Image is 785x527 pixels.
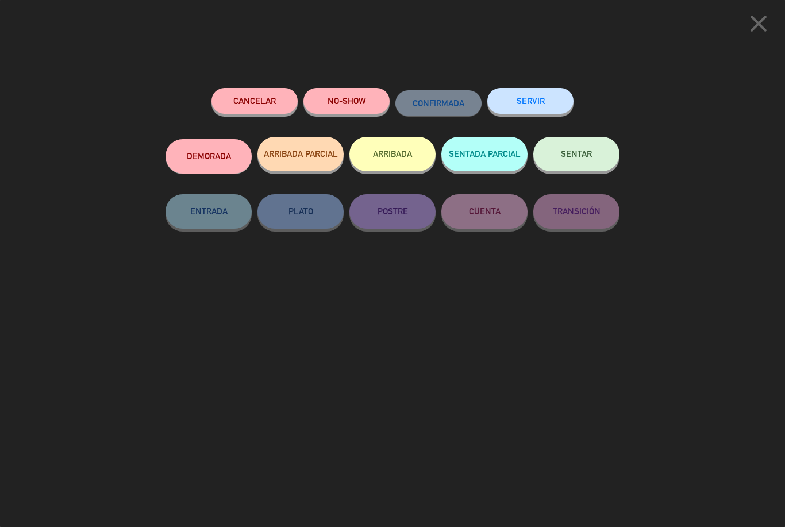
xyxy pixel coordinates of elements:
span: ARRIBADA PARCIAL [264,149,338,159]
button: SERVIR [487,88,574,114]
button: SENTAR [533,137,619,171]
button: NO-SHOW [303,88,390,114]
button: CONFIRMADA [395,90,482,116]
button: Cancelar [211,88,298,114]
button: CUENTA [441,194,528,229]
button: TRANSICIÓN [533,194,619,229]
span: SENTAR [561,149,592,159]
button: ARRIBADA [349,137,436,171]
button: SENTADA PARCIAL [441,137,528,171]
button: ENTRADA [166,194,252,229]
i: close [744,9,773,38]
button: POSTRE [349,194,436,229]
button: DEMORADA [166,139,252,174]
button: PLATO [257,194,344,229]
button: ARRIBADA PARCIAL [257,137,344,171]
button: close [741,9,776,43]
span: CONFIRMADA [413,98,464,108]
